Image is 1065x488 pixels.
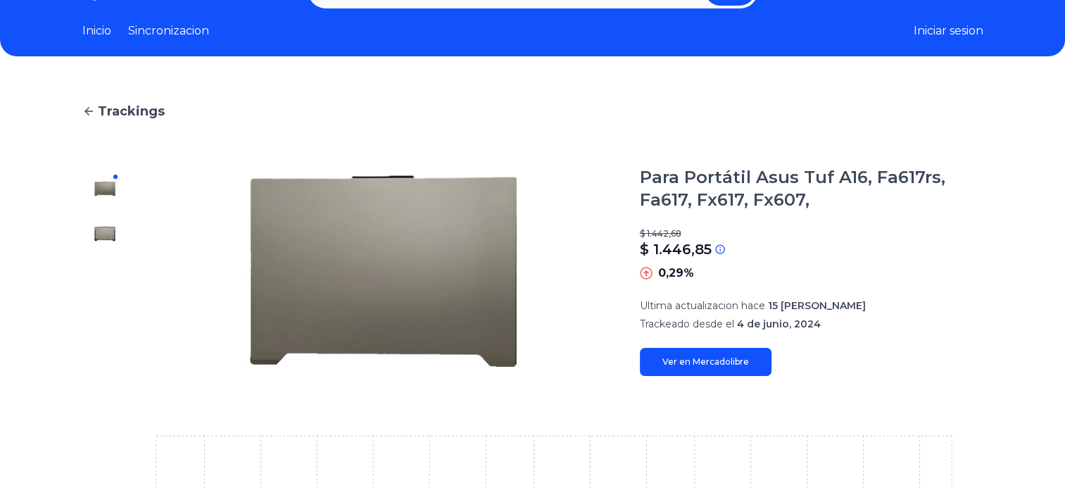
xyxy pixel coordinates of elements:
a: Trackings [82,101,983,121]
span: 4 de junio, 2024 [737,318,821,330]
span: Trackeado desde el [640,318,734,330]
img: Para Portátil Asus Tuf A16, Fa617rs, Fa617, Fx617, Fx607, [94,177,116,200]
a: Ver en Mercadolibre [640,348,771,376]
span: Ultima actualizacion hace [640,299,765,312]
img: Para Portátil Asus Tuf A16, Fa617rs, Fa617, Fx617, Fx607, [156,166,612,376]
p: 0,29% [658,265,694,282]
a: Inicio [82,23,111,39]
button: Iniciar sesion [914,23,983,39]
p: $ 1.442,68 [640,228,983,239]
span: 15 [PERSON_NAME] [768,299,866,312]
span: Trackings [98,101,165,121]
p: $ 1.446,85 [640,239,712,259]
img: Para Portátil Asus Tuf A16, Fa617rs, Fa617, Fx617, Fx607, [94,223,116,245]
h1: Para Portátil Asus Tuf A16, Fa617rs, Fa617, Fx617, Fx607, [640,166,983,211]
a: Sincronizacion [128,23,209,39]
